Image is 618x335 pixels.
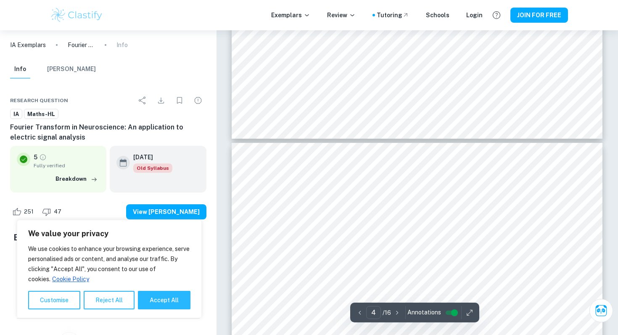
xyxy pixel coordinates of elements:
[28,291,80,309] button: Customise
[190,92,206,109] div: Report issue
[53,173,100,185] button: Breakdown
[17,220,202,318] div: We value your privacy
[39,153,47,161] a: Grade fully verified
[50,7,103,24] img: Clastify logo
[24,110,58,119] span: Maths-HL
[134,92,151,109] div: Share
[84,291,135,309] button: Reject All
[138,291,190,309] button: Accept All
[34,153,37,162] p: 5
[589,299,613,322] button: Ask Clai
[126,204,206,219] button: View [PERSON_NAME]
[116,40,128,50] p: Info
[407,308,441,317] span: Annotations
[171,92,188,109] div: Bookmark
[10,109,22,119] a: IA
[49,208,66,216] span: 47
[28,229,190,239] p: We value your privacy
[383,308,391,317] p: / 16
[13,231,203,244] h5: Examiner's summary
[133,164,172,173] div: Although this IA is written for the old math syllabus (last exam in November 2020), the current I...
[466,11,483,20] a: Login
[327,11,356,20] p: Review
[489,8,504,22] button: Help and Feedback
[68,40,95,50] p: Fourier Transform in Neuroscience: An application to electric signal analysis
[426,11,449,20] a: Schools
[19,208,38,216] span: 251
[10,122,206,142] h6: Fourier Transform in Neuroscience: An application to electric signal analysis
[10,40,46,50] a: IA Exemplars
[271,11,310,20] p: Exemplars
[52,275,90,283] a: Cookie Policy
[34,162,100,169] span: Fully verified
[47,60,96,79] button: [PERSON_NAME]
[11,110,22,119] span: IA
[10,60,30,79] button: Info
[28,244,190,284] p: We use cookies to enhance your browsing experience, serve personalised ads or content, and analys...
[377,11,409,20] a: Tutoring
[40,205,66,219] div: Dislike
[133,164,172,173] span: Old Syllabus
[153,92,169,109] div: Download
[24,109,58,119] a: Maths-HL
[510,8,568,23] button: JOIN FOR FREE
[10,97,68,104] span: Research question
[133,153,166,162] h6: [DATE]
[10,205,38,219] div: Like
